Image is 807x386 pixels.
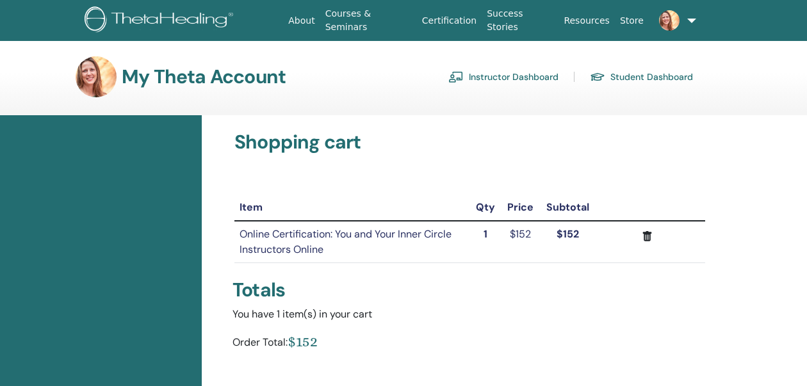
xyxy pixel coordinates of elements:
a: Store [615,9,649,33]
h3: Shopping cart [234,131,705,154]
img: default.jpg [659,10,680,31]
div: You have 1 item(s) in your cart [232,307,707,322]
a: Resources [558,9,615,33]
a: About [283,9,320,33]
td: Online Certification: You and Your Inner Circle Instructors Online [234,221,470,263]
img: chalkboard-teacher.svg [448,71,464,83]
h3: My Theta Account [122,65,286,88]
a: Certification [417,9,482,33]
img: logo.png [85,6,238,35]
strong: $152 [557,227,579,241]
a: Instructor Dashboard [448,67,558,87]
a: Courses & Seminars [320,2,417,39]
img: graduation-cap.svg [590,72,605,83]
td: $152 [501,221,539,263]
div: Totals [232,278,707,302]
th: Subtotal [539,195,596,221]
a: Student Dashboard [590,67,693,87]
th: Item [234,195,470,221]
strong: 1 [484,227,487,241]
div: $152 [288,332,318,351]
img: default.jpg [76,56,117,97]
a: Success Stories [482,2,558,39]
div: Order Total: [232,332,288,356]
th: Price [501,195,539,221]
th: Qty [470,195,501,221]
